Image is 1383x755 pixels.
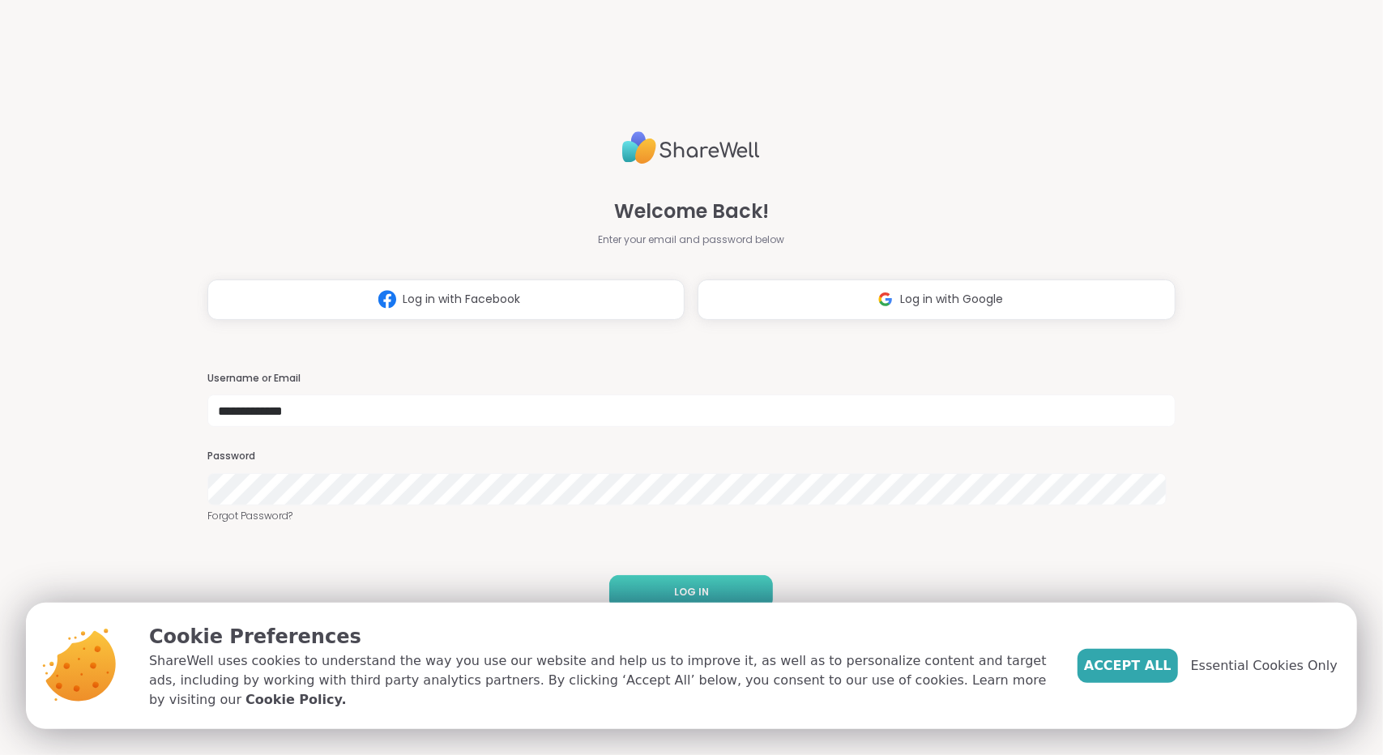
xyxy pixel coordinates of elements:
[403,291,520,308] span: Log in with Facebook
[901,291,1004,308] span: Log in with Google
[674,585,709,599] span: LOG IN
[614,197,769,226] span: Welcome Back!
[372,284,403,314] img: ShareWell Logomark
[149,622,1052,651] p: Cookie Preferences
[598,232,784,247] span: Enter your email and password below
[870,284,901,314] img: ShareWell Logomark
[1078,649,1178,683] button: Accept All
[698,279,1175,320] button: Log in with Google
[207,450,1176,463] h3: Password
[207,372,1176,386] h3: Username or Email
[245,690,346,710] a: Cookie Policy.
[207,509,1176,523] a: Forgot Password?
[149,651,1052,710] p: ShareWell uses cookies to understand the way you use our website and help us to improve it, as we...
[1191,656,1338,676] span: Essential Cookies Only
[622,125,760,171] img: ShareWell Logo
[207,279,685,320] button: Log in with Facebook
[609,575,773,609] button: LOG IN
[1084,656,1172,676] span: Accept All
